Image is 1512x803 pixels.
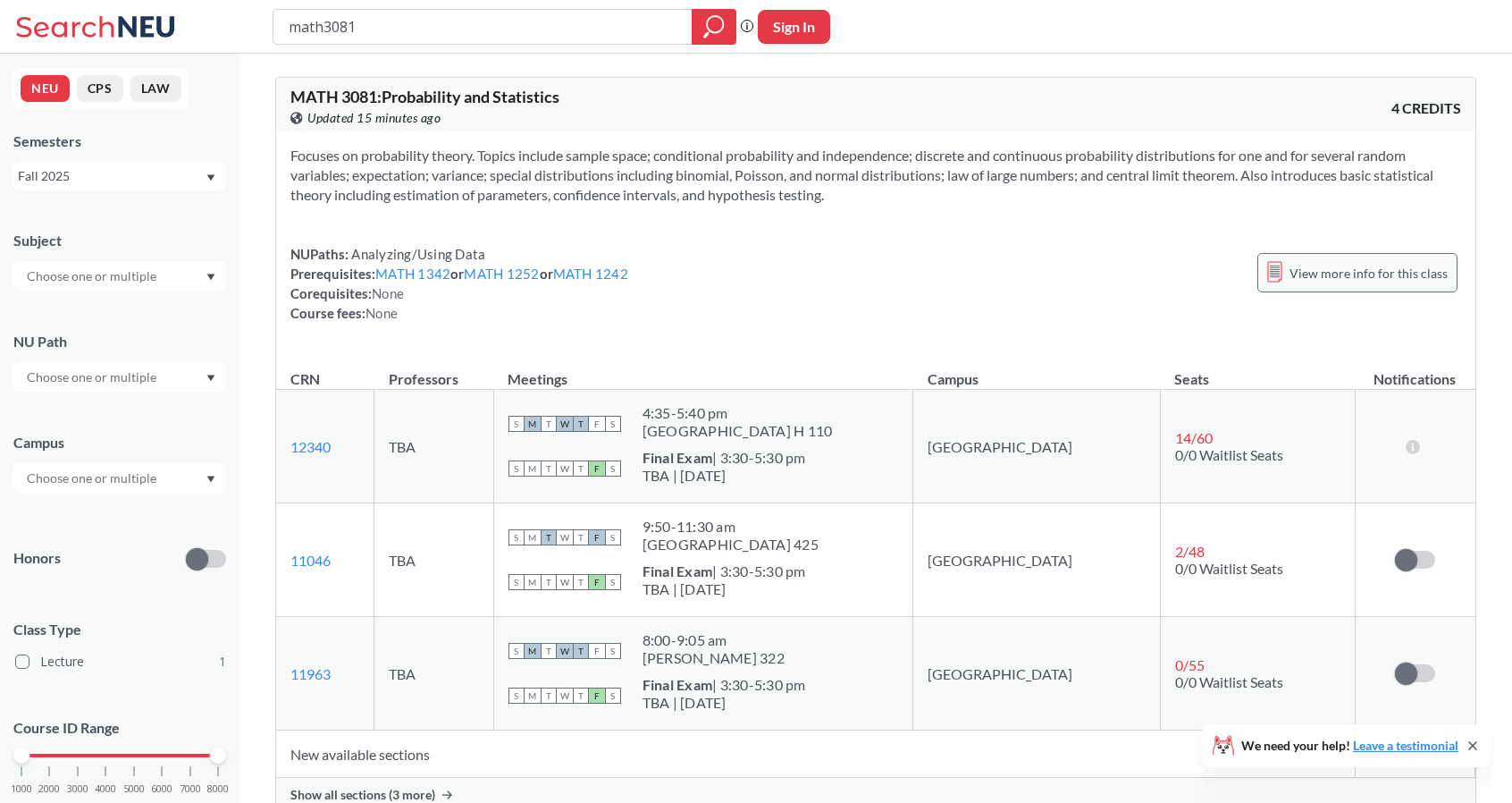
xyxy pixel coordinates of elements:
a: MATH 1342 [375,266,450,282]
span: None [372,285,404,301]
div: TBA | [DATE] [643,467,806,485]
span: 2 / 48 [1175,543,1205,560]
div: 4:35 - 5:40 pm [643,404,833,422]
div: Subject [13,231,226,250]
span: M [525,461,541,477]
svg: Dropdown arrow [206,375,215,382]
div: [PERSON_NAME] 322 [643,649,785,667]
span: T [541,461,557,477]
span: T [573,643,589,659]
input: Class, professor, course number, "phrase" [287,12,679,42]
td: [GEOGRAPHIC_DATA] [913,617,1160,731]
div: CRN [290,369,320,389]
a: 11046 [290,552,331,569]
span: S [605,461,621,477]
td: [GEOGRAPHIC_DATA] [913,503,1160,617]
input: Choose one or multiple [18,468,168,489]
span: S [508,574,525,590]
span: T [541,643,557,659]
div: Fall 2025Dropdown arrow [13,162,226,190]
span: Updated 15 minutes ago [307,108,441,128]
span: 4000 [95,784,116,794]
span: W [557,688,573,704]
span: F [589,688,605,704]
span: S [508,529,525,545]
div: | 3:30-5:30 pm [643,676,806,694]
input: Choose one or multiple [18,367,168,388]
span: W [557,643,573,659]
span: 14 / 60 [1175,429,1213,446]
span: S [508,643,525,659]
span: None [365,305,398,321]
div: Semesters [13,131,226,151]
span: 3000 [67,784,88,794]
span: Analyzing/Using Data [349,246,485,262]
span: T [541,688,557,704]
span: F [589,574,605,590]
span: 5000 [123,784,145,794]
button: CPS [77,75,123,102]
span: T [573,461,589,477]
p: Course ID Range [13,718,226,739]
span: 0 / 55 [1175,656,1205,673]
span: Class Type [13,620,226,639]
a: Leave a testimonial [1353,738,1458,753]
span: S [605,416,621,432]
b: Final Exam [643,562,713,579]
div: Campus [13,433,226,452]
div: NUPaths: Prerequisites: or or Corequisites: Course fees: [290,244,628,323]
b: Final Exam [643,676,713,693]
span: S [508,416,525,432]
div: Dropdown arrow [13,261,226,292]
span: MATH 3081 : Probability and Statistics [290,87,559,106]
a: MATH 1252 [464,266,539,282]
span: M [525,529,541,545]
div: | 3:30-5:30 pm [643,562,806,580]
td: TBA [374,617,493,731]
div: Dropdown arrow [13,463,226,494]
input: Choose one or multiple [18,266,168,287]
span: 1000 [11,784,32,794]
section: Focuses on probability theory. Topics include sample space; conditional probability and independe... [290,146,1461,205]
span: S [508,688,525,704]
div: 9:50 - 11:30 am [643,518,819,536]
div: TBA | [DATE] [643,694,806,712]
span: M [525,643,541,659]
div: NU Path [13,332,226,351]
button: Sign In [758,10,830,44]
span: 6000 [151,784,172,794]
th: Notifications [1355,351,1474,390]
span: F [589,416,605,432]
span: W [557,574,573,590]
span: W [557,416,573,432]
span: 1 [219,652,226,672]
p: Honors [13,548,61,569]
span: 4 CREDITS [1391,98,1461,118]
span: F [589,643,605,659]
td: TBA [374,390,493,503]
div: | 3:30-5:30 pm [643,449,806,467]
span: Show all sections (3 more) [290,787,435,803]
td: [GEOGRAPHIC_DATA] [913,390,1160,503]
svg: magnifying glass [703,14,725,39]
span: W [557,461,573,477]
svg: Dropdown arrow [206,274,215,281]
button: NEU [21,75,70,102]
th: Professors [374,351,493,390]
span: 2000 [38,784,60,794]
div: Fall 2025 [18,166,205,186]
a: 11963 [290,665,331,682]
b: Final Exam [643,449,713,466]
span: M [525,416,541,432]
td: New available sections [276,731,1355,778]
span: T [573,688,589,704]
div: magnifying glass [692,9,736,45]
a: MATH 1242 [553,266,628,282]
span: T [573,574,589,590]
span: W [557,529,573,545]
div: TBA | [DATE] [643,580,806,598]
span: S [605,529,621,545]
span: T [541,529,557,545]
div: [GEOGRAPHIC_DATA] H 110 [643,422,833,440]
span: 0/0 Waitlist Seats [1175,673,1283,690]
